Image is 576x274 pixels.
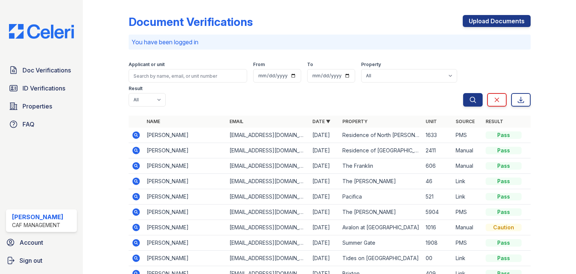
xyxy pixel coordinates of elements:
td: [PERSON_NAME] [144,174,226,189]
td: [DATE] [309,143,339,158]
span: ID Verifications [22,84,65,93]
a: Upload Documents [463,15,531,27]
span: FAQ [22,120,34,129]
td: 521 [423,189,453,205]
td: The [PERSON_NAME] [339,205,422,220]
td: 5904 [423,205,453,220]
td: Link [453,174,483,189]
td: [DATE] [309,128,339,143]
td: PMS [453,205,483,220]
label: To [307,62,313,68]
label: From [253,62,265,68]
div: Pass [486,131,522,139]
td: [PERSON_NAME] [144,220,226,235]
div: Pass [486,162,522,170]
img: CE_Logo_Blue-a8612792a0a2168367f1c8372b55b34899dd931a85d93a1a3d3e32e68fde9ad4.png [3,24,80,39]
td: Link [453,251,483,266]
label: Applicant or unit [129,62,165,68]
a: Unit [426,119,437,124]
a: Name [147,119,160,124]
div: Pass [486,147,522,154]
td: [EMAIL_ADDRESS][DOMAIN_NAME] [226,189,309,205]
a: Doc Verifications [6,63,77,78]
td: Manual [453,158,483,174]
td: Manual [453,143,483,158]
a: Account [3,235,80,250]
td: [DATE] [309,220,339,235]
td: [DATE] [309,205,339,220]
td: 1016 [423,220,453,235]
td: Residence of North [PERSON_NAME] [339,128,422,143]
td: Manual [453,220,483,235]
label: Property [361,62,381,68]
td: [PERSON_NAME] [144,128,226,143]
td: Summer Gate [339,235,422,251]
p: You have been logged in [132,38,528,47]
td: [PERSON_NAME] [144,158,226,174]
td: 1633 [423,128,453,143]
td: PMS [453,235,483,251]
a: Source [456,119,475,124]
td: [DATE] [309,158,339,174]
a: Sign out [3,253,80,268]
td: [PERSON_NAME] [144,189,226,205]
input: Search by name, email, or unit number [129,69,247,83]
div: [PERSON_NAME] [12,212,63,221]
div: Pass [486,178,522,185]
td: [PERSON_NAME] [144,251,226,266]
td: Avalon at [GEOGRAPHIC_DATA] [339,220,422,235]
td: Residence of [GEOGRAPHIC_DATA] [339,143,422,158]
td: [DATE] [309,189,339,205]
div: Pass [486,254,522,262]
td: 46 [423,174,453,189]
td: The [PERSON_NAME] [339,174,422,189]
a: Date ▼ [312,119,330,124]
div: Pass [486,239,522,247]
td: [DATE] [309,235,339,251]
td: [PERSON_NAME] [144,143,226,158]
td: [EMAIL_ADDRESS][DOMAIN_NAME] [226,235,309,251]
span: Account [19,238,43,247]
td: Pacifica [339,189,422,205]
div: Caution [486,224,522,231]
td: [EMAIL_ADDRESS][DOMAIN_NAME] [226,174,309,189]
td: [EMAIL_ADDRESS][DOMAIN_NAME] [226,220,309,235]
td: 2411 [423,143,453,158]
div: Pass [486,193,522,200]
td: Link [453,189,483,205]
td: 00 [423,251,453,266]
td: [EMAIL_ADDRESS][DOMAIN_NAME] [226,251,309,266]
td: 606 [423,158,453,174]
td: [DATE] [309,174,339,189]
td: [PERSON_NAME] [144,235,226,251]
td: [DATE] [309,251,339,266]
td: Tides on [GEOGRAPHIC_DATA] [339,251,422,266]
div: CAF Management [12,221,63,229]
span: Doc Verifications [22,66,71,75]
div: Document Verifications [129,15,253,29]
a: Email [229,119,243,124]
span: Sign out [19,256,42,265]
a: ID Verifications [6,81,77,96]
td: [EMAIL_ADDRESS][DOMAIN_NAME] [226,128,309,143]
td: [EMAIL_ADDRESS][DOMAIN_NAME] [226,143,309,158]
td: [PERSON_NAME] [144,205,226,220]
label: Result [129,86,142,92]
td: PMS [453,128,483,143]
td: 1908 [423,235,453,251]
a: Result [486,119,503,124]
td: [EMAIL_ADDRESS][DOMAIN_NAME] [226,158,309,174]
td: [EMAIL_ADDRESS][DOMAIN_NAME] [226,205,309,220]
a: Properties [6,99,77,114]
a: FAQ [6,117,77,132]
a: Property [342,119,367,124]
span: Properties [22,102,52,111]
td: The Franklin [339,158,422,174]
div: Pass [486,208,522,216]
